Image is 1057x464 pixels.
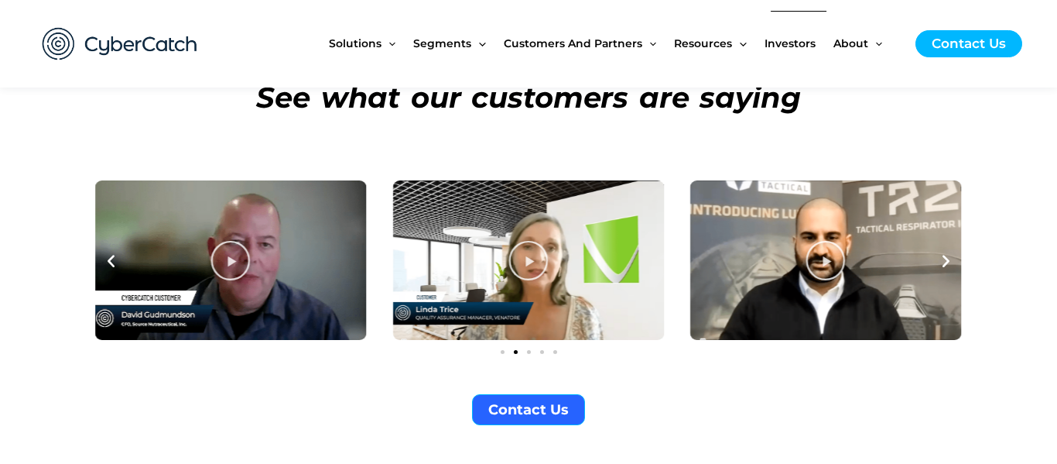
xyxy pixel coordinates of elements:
span: Investors [765,11,816,76]
span: Customers and Partners [504,11,642,76]
span: About [833,11,868,76]
span: Menu Toggle [732,11,746,76]
span: Menu Toggle [868,11,882,76]
span: Resources [674,11,732,76]
h3: See what our customers are saying [95,76,962,119]
a: Contact Us [915,30,1022,57]
span: Contact Us [488,403,569,417]
span: Menu Toggle [642,11,656,76]
img: CyberCatch [27,12,213,76]
nav: Site Navigation: New Main Menu [329,11,900,76]
span: Go to slide 5 [553,350,557,354]
span: Go to slide 3 [527,350,531,354]
a: Investors [765,11,833,76]
div: Next slide [938,253,954,269]
span: Segments [413,11,471,76]
a: Contact Us [472,394,585,425]
span: Go to slide 1 [501,350,505,354]
span: Go to slide 4 [540,350,544,354]
span: Menu Toggle [381,11,395,76]
span: Go to slide 2 [514,350,518,354]
span: Solutions [329,11,381,76]
div: Previous slide [103,253,119,269]
span: Menu Toggle [471,11,485,76]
